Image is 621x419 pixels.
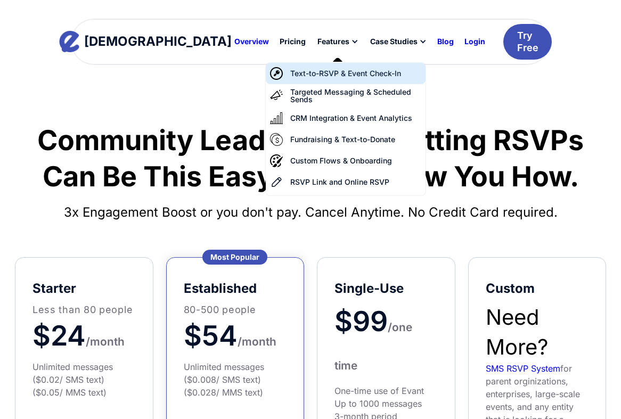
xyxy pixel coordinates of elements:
a: SMS RSVP System [486,363,560,374]
h2: Need More? [486,302,589,362]
nav: Features [258,63,433,195]
a: RSVP Link and Online RSVP [266,171,426,193]
a: Overview [229,32,274,51]
span: /month [86,335,125,348]
h5: Single-Use [334,280,438,297]
span: month [242,335,276,348]
div: Login [464,38,485,45]
div: CRM Integration & Event Analytics [290,114,412,122]
div: Features [311,32,364,51]
a: Login [459,32,491,51]
div: Targeted Messaging & Scheduled Sends [290,88,421,103]
div: Overview [234,38,269,45]
a: CRM Integration & Event Analytics [266,108,426,129]
div: Unlimited messages ($0.02/ SMS text) ($0.05/ MMS text) [32,360,136,399]
a: home [69,31,222,52]
a: Custom Flows & Onboarding [266,150,426,171]
div: Fundraising & Text-to-Donate [290,136,395,143]
div: Text-to-RSVP & Event Check-In [290,70,401,77]
div: Case Studies [370,38,418,45]
span: /one time [334,321,412,372]
span: / [238,335,242,348]
a: Try Free [503,24,552,60]
a: Pricing [274,32,311,51]
a: Blog [432,32,459,51]
a: Targeted Messaging & Scheduled Sends [266,84,426,108]
div: Try Free [517,29,538,54]
div: [DEMOGRAPHIC_DATA] [84,35,232,48]
p: Less than 80 people [32,302,136,317]
span: $24 [32,319,86,352]
a: Text-to-RSVP & Event Check-In [266,63,426,84]
div: Pricing [280,38,306,45]
a: Fundraising & Text-to-Donate [266,129,426,150]
h1: Community Leaders: Yes, Getting RSVPs Can Be This Easy - Let's Show You How. [15,122,606,194]
h4: 3x Engagement Boost or you don't pay. Cancel Anytime. No Credit Card required. [15,200,606,225]
div: Most Popular [202,250,267,265]
div: Blog [437,38,454,45]
div: RSVP Link and Online RSVP [290,178,389,186]
p: 80-500 people [184,302,287,317]
h5: Custom [486,280,589,297]
div: Case Studies [364,32,432,51]
h5: starter [32,280,136,297]
div: Custom Flows & Onboarding [290,157,392,165]
div: Features [317,38,349,45]
span: $99 [334,305,388,338]
div: Unlimited messages ($0.008/ SMS text) ($0.028/ MMS text) [184,360,287,399]
a: month [242,319,276,352]
h5: established [184,280,287,297]
span: $54 [184,319,238,352]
